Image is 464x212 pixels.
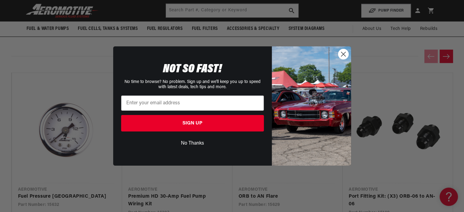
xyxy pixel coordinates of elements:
[163,63,222,75] span: NOT SO FAST!
[124,80,261,89] span: No time to browse? No problem. Sign up and we'll keep you up to speed with latest deals, tech tip...
[121,138,264,149] button: No Thanks
[272,46,351,165] img: 85cdd541-2605-488b-b08c-a5ee7b438a35.jpeg
[121,115,264,131] button: SIGN UP
[121,95,264,111] input: Enter your email address
[338,49,349,59] button: Close dialog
